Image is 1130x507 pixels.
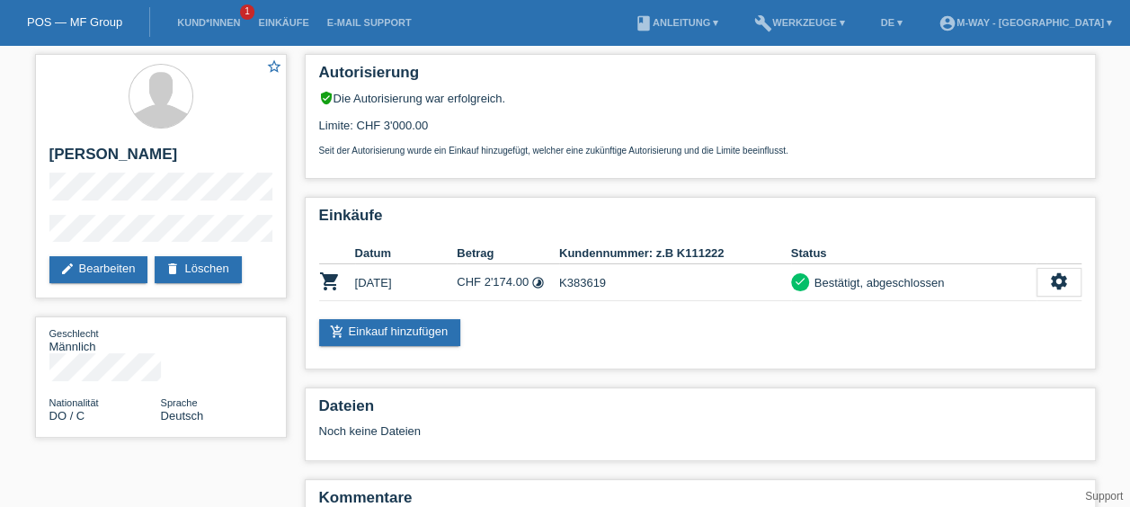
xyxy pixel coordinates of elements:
i: star_border [266,58,282,75]
td: [DATE] [355,264,458,301]
span: Nationalität [49,397,99,408]
i: account_circle [939,14,956,32]
th: Kundennummer: z.B K111222 [559,243,791,264]
th: Betrag [457,243,559,264]
i: book [635,14,653,32]
h2: [PERSON_NAME] [49,146,272,173]
div: Bestätigt, abgeschlossen [809,273,945,292]
td: K383619 [559,264,791,301]
a: Support [1085,490,1123,503]
h2: Einkäufe [319,207,1081,234]
div: Limite: CHF 3'000.00 [319,105,1081,156]
a: editBearbeiten [49,256,148,283]
a: Einkäufe [249,17,317,28]
td: CHF 2'174.00 [457,264,559,301]
span: Dominikanische Republik / C / 29.09.2015 [49,409,85,422]
a: account_circlem-way - [GEOGRAPHIC_DATA] ▾ [930,17,1121,28]
i: add_shopping_cart [330,325,344,339]
i: delete [165,262,180,276]
a: POS — MF Group [27,15,122,29]
i: Fixe Raten (24 Raten) [531,276,545,289]
a: Kund*innen [168,17,249,28]
a: bookAnleitung ▾ [626,17,727,28]
a: E-Mail Support [318,17,421,28]
th: Status [791,243,1037,264]
div: Noch keine Dateien [319,424,868,438]
th: Datum [355,243,458,264]
div: Männlich [49,326,161,353]
a: DE ▾ [872,17,912,28]
span: Sprache [161,397,198,408]
div: Die Autorisierung war erfolgreich. [319,91,1081,105]
span: 1 [240,4,254,20]
a: add_shopping_cartEinkauf hinzufügen [319,319,461,346]
span: Geschlecht [49,328,99,339]
h2: Dateien [319,397,1081,424]
a: buildWerkzeuge ▾ [745,17,854,28]
i: check [794,275,806,288]
i: build [754,14,772,32]
i: edit [60,262,75,276]
a: star_border [266,58,282,77]
p: Seit der Autorisierung wurde ein Einkauf hinzugefügt, welcher eine zukünftige Autorisierung und d... [319,146,1081,156]
i: settings [1049,271,1069,291]
span: Deutsch [161,409,204,422]
h2: Autorisierung [319,64,1081,91]
i: POSP00028068 [319,271,341,292]
a: deleteLöschen [155,256,241,283]
i: verified_user [319,91,334,105]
